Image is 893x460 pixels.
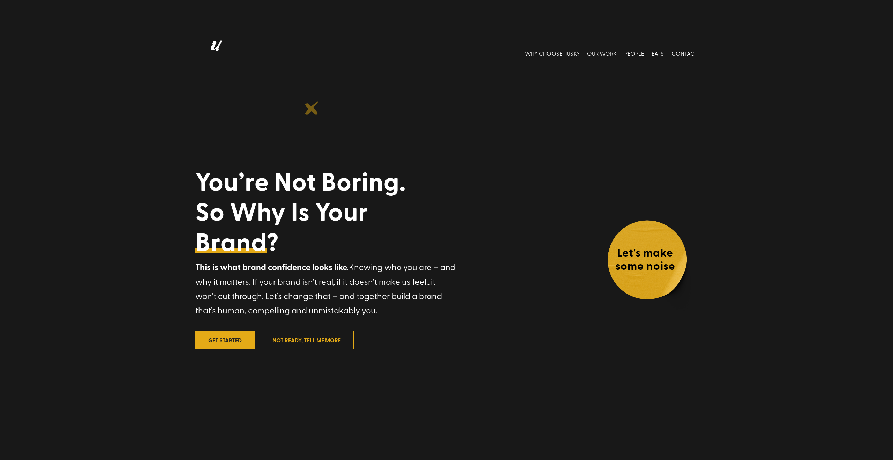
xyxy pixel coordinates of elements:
[587,38,617,69] a: OUR WORK
[195,166,486,260] h1: You’re Not Boring. So Why Is Your ?
[607,245,684,276] h4: Let's make some noise
[525,38,579,69] a: WHY CHOOSE HUSK?
[671,38,698,69] a: CONTACT
[195,38,234,69] img: Husk logo
[624,38,644,69] a: PEOPLE
[195,226,267,256] a: Brand
[195,331,255,349] a: Get Started
[260,331,354,349] a: not ready, tell me more
[652,38,664,69] a: EATS
[195,261,349,273] strong: This is what brand confidence looks like.
[195,260,457,317] p: Knowing who you are – and why it matters. If your brand isn’t real, if it doesn’t make us feel…it...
